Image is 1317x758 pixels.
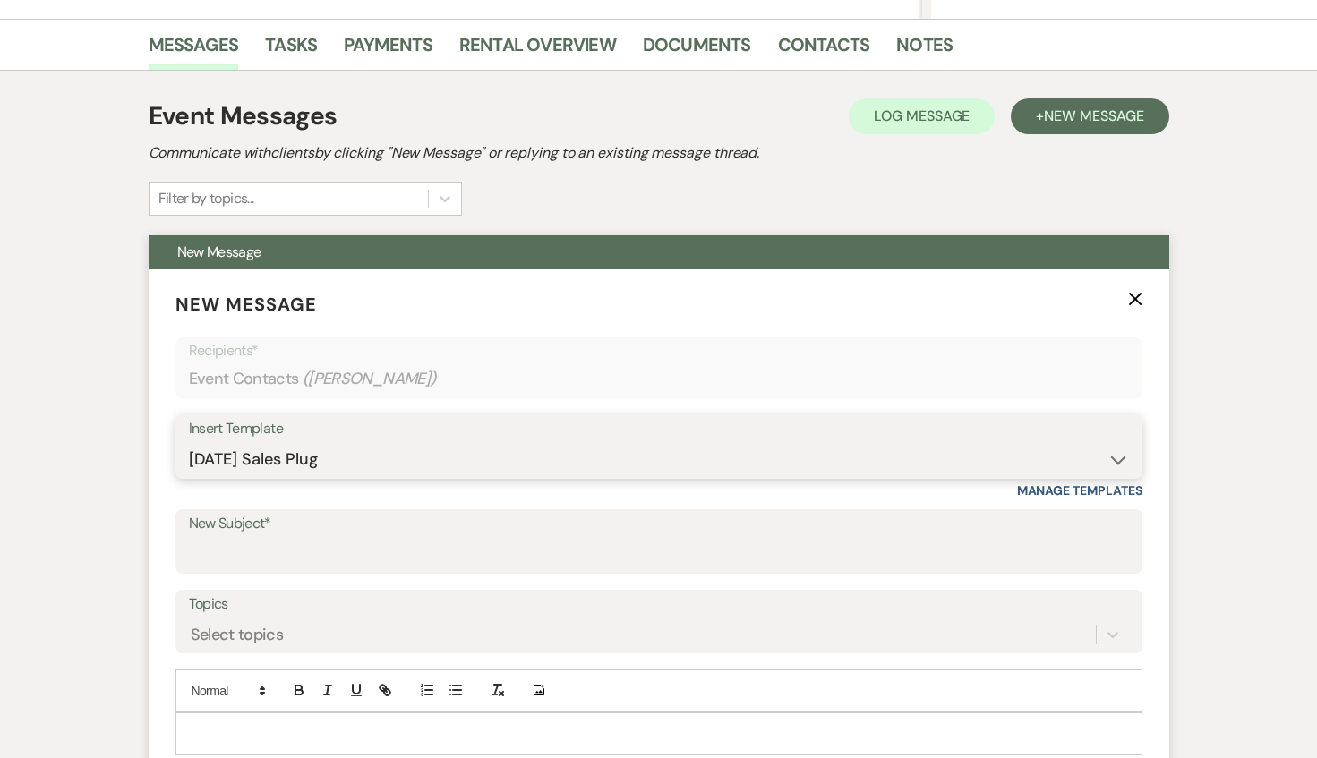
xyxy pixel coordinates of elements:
[896,30,953,70] a: Notes
[175,293,317,316] span: New Message
[191,622,284,646] div: Select topics
[459,30,616,70] a: Rental Overview
[177,243,261,261] span: New Message
[189,362,1129,396] div: Event Contacts
[849,98,995,134] button: Log Message
[1011,98,1168,134] button: +New Message
[1044,106,1143,125] span: New Message
[643,30,751,70] a: Documents
[149,30,239,70] a: Messages
[1017,482,1142,498] a: Manage Templates
[874,106,970,125] span: Log Message
[265,30,317,70] a: Tasks
[303,367,437,391] span: ( [PERSON_NAME] )
[189,339,1129,362] p: Recipients*
[189,416,1129,442] div: Insert Template
[189,592,1129,617] label: Topics
[344,30,432,70] a: Payments
[189,511,1129,537] label: New Subject*
[778,30,870,70] a: Contacts
[158,188,254,209] div: Filter by topics...
[149,98,338,135] h1: Event Messages
[149,142,1169,164] h2: Communicate with clients by clicking "New Message" or replying to an existing message thread.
